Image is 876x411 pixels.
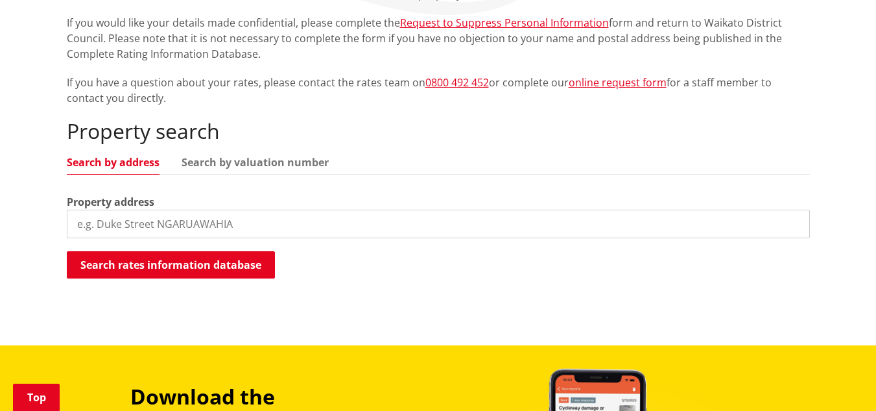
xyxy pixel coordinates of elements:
[67,75,810,106] p: If you have a question about your rates, please contact the rates team on or complete our for a s...
[182,157,329,168] a: Search by valuation number
[67,119,810,143] h2: Property search
[569,75,667,90] a: online request form
[67,15,810,62] p: If you would like your details made confidential, please complete the form and return to Waikato ...
[400,16,609,30] a: Request to Suppress Personal Information
[67,210,810,238] input: e.g. Duke Street NGARUAWAHIA
[816,356,863,403] iframe: Messenger Launcher
[67,194,154,210] label: Property address
[425,75,489,90] a: 0800 492 452
[13,384,60,411] a: Top
[67,157,160,168] a: Search by address
[67,251,275,279] button: Search rates information database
